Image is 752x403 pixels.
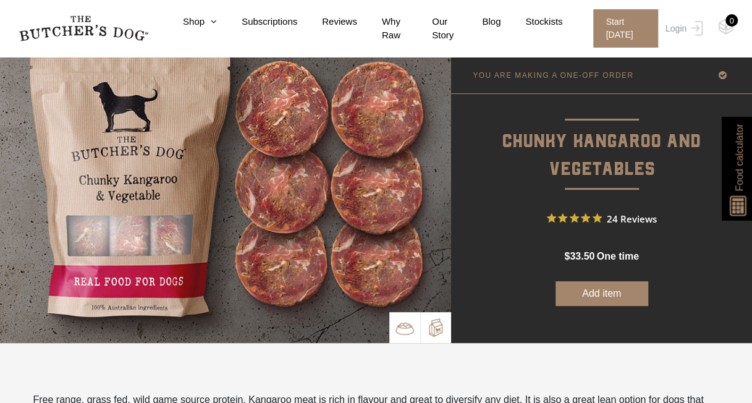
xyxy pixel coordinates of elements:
span: Start [DATE] [593,9,657,48]
a: Subscriptions [217,15,297,29]
a: Shop [158,15,217,29]
span: Food calculator [732,124,746,191]
a: Login [662,9,703,48]
a: Start [DATE] [581,9,662,48]
img: TBD_Cart-Empty.png [718,19,733,35]
img: TBD_Bowl.png [395,319,414,337]
a: Blog [457,15,501,29]
a: Our Story [407,15,457,43]
p: YOU ARE MAKING A ONE-OFF ORDER [473,71,633,80]
a: Stockists [501,15,562,29]
a: Reviews [297,15,357,29]
span: 33.50 [570,251,594,261]
span: one time [596,251,638,261]
a: YOU ARE MAKING A ONE-OFF ORDER [451,57,752,93]
button: Add item [556,281,648,306]
img: TBD_Build-A-Box-2.png [426,318,445,337]
span: $ [564,251,570,261]
a: Why Raw [357,15,407,43]
button: Rated 4.8 out of 5 stars from 24 reviews. Jump to reviews. [547,209,657,227]
p: Chunky Kangaroo and Vegetables [451,94,752,184]
div: 0 [725,14,738,27]
span: 24 Reviews [607,209,657,227]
